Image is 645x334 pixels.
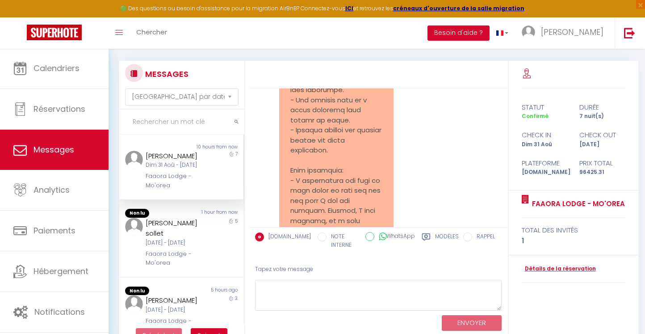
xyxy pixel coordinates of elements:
span: Notifications [34,306,85,317]
a: Faaora Lodge - Mo'orea [529,199,625,209]
div: Faaora Lodge - Mo'orea [146,249,206,268]
div: [PERSON_NAME] [146,151,206,161]
span: [PERSON_NAME] [541,26,603,38]
img: ... [125,151,143,169]
img: Super Booking [27,25,82,40]
div: check in [515,130,573,140]
span: 7 [235,151,238,157]
div: statut [515,102,573,113]
a: Chercher [130,17,174,49]
div: [DATE] [574,140,631,149]
span: 5 [235,218,238,224]
div: total des invités [522,225,625,236]
a: créneaux d'ouverture de la salle migration [393,4,524,12]
button: Besoin d'aide ? [427,25,490,41]
input: Rechercher un mot clé [119,110,244,135]
div: 1 [522,236,625,246]
div: Dim 31 Aoû - [DATE] [146,161,206,169]
div: durée [574,102,631,113]
div: check out [574,130,631,140]
span: 3 [235,295,238,302]
span: Hébergement [34,266,88,277]
span: Analytics [34,184,70,195]
button: Ouvrir le widget de chat LiveChat [7,4,34,30]
img: ... [125,295,143,313]
button: ENVOYER [442,315,502,331]
div: Dim 31 Aoû [515,140,573,149]
div: 5 hours ago [181,287,243,296]
div: Faaora Lodge - Mo'orea [146,172,206,190]
div: [DATE] - [DATE] [146,306,206,314]
div: [DOMAIN_NAME] [515,168,573,177]
span: Chercher [136,27,167,37]
div: Plateforme [515,158,573,169]
a: Détails de la réservation [522,265,596,273]
span: Non lu [125,287,149,296]
a: ... [PERSON_NAME] [515,17,615,49]
span: Calendriers [34,63,80,74]
div: Tapez votre message [255,258,502,280]
div: 10 hours from now [181,144,243,151]
span: Confirmé [522,112,549,120]
div: 7 nuit(s) [574,112,631,121]
div: Prix total [574,158,631,169]
h3: MESSAGES [143,64,188,84]
span: Paiements [34,225,75,236]
span: Réservations [34,103,85,114]
img: ... [125,218,143,236]
img: ... [522,25,535,39]
img: logout [624,27,635,38]
label: NOTE INTERNE [327,233,359,249]
div: [PERSON_NAME] sollet [146,218,206,239]
div: [PERSON_NAME] [146,295,206,306]
span: Non lu [125,209,149,218]
div: 1 hour from now [181,209,243,218]
div: [DATE] - [DATE] [146,239,206,247]
a: ICI [345,4,353,12]
label: Modèles [435,233,459,251]
label: [DOMAIN_NAME] [264,233,311,242]
label: RAPPEL [472,233,495,242]
label: WhatsApp [374,232,415,242]
span: Messages [34,144,74,155]
div: 96425.31 [574,168,631,177]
